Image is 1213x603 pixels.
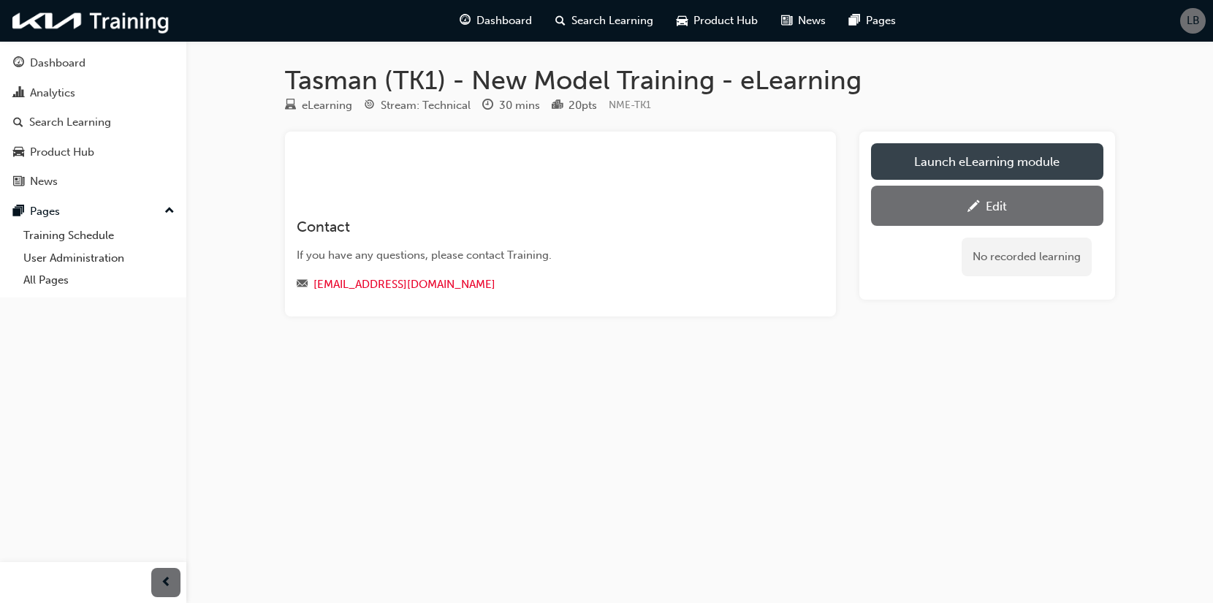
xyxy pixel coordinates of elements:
button: DashboardAnalyticsSearch LearningProduct HubNews [6,47,180,198]
div: No recorded learning [962,238,1092,276]
a: Edit [871,186,1103,226]
a: All Pages [18,269,180,292]
span: Search Learning [571,12,653,29]
a: Search Learning [6,109,180,136]
h3: Contact [297,219,772,235]
span: LB [1187,12,1200,29]
a: search-iconSearch Learning [544,6,665,36]
a: guage-iconDashboard [448,6,544,36]
span: podium-icon [552,99,563,113]
span: chart-icon [13,87,24,100]
button: Pages [6,198,180,225]
a: [EMAIL_ADDRESS][DOMAIN_NAME] [313,278,495,291]
span: up-icon [164,202,175,221]
div: 30 mins [499,97,540,114]
a: Dashboard [6,50,180,77]
span: car-icon [13,146,24,159]
div: Duration [482,96,540,115]
div: Product Hub [30,144,94,161]
span: guage-icon [460,12,471,30]
div: Email [297,276,772,294]
div: Analytics [30,85,75,102]
div: 20 pts [569,97,597,114]
span: pages-icon [13,205,24,219]
span: News [798,12,826,29]
span: learningResourceType_ELEARNING-icon [285,99,296,113]
span: prev-icon [161,574,172,592]
span: target-icon [364,99,375,113]
div: Stream [364,96,471,115]
span: clock-icon [482,99,493,113]
a: Launch eLearning module [871,143,1103,180]
h1: Tasman (TK1) - New Model Training - eLearning [285,64,1115,96]
div: Search Learning [29,114,111,131]
span: Pages [866,12,896,29]
img: kia-training [7,6,175,36]
a: Analytics [6,80,180,107]
span: guage-icon [13,57,24,70]
span: news-icon [781,12,792,30]
span: car-icon [677,12,688,30]
span: email-icon [297,278,308,292]
span: search-icon [13,116,23,129]
div: Stream: Technical [381,97,471,114]
div: Points [552,96,597,115]
div: Dashboard [30,55,85,72]
div: News [30,173,58,190]
a: news-iconNews [769,6,837,36]
a: User Administration [18,247,180,270]
a: pages-iconPages [837,6,908,36]
div: If you have any questions, please contact Training. [297,247,772,264]
span: news-icon [13,175,24,189]
span: pages-icon [849,12,860,30]
button: LB [1180,8,1206,34]
span: Dashboard [476,12,532,29]
div: Edit [986,199,1007,213]
span: Product Hub [693,12,758,29]
div: Type [285,96,352,115]
a: Training Schedule [18,224,180,247]
div: Pages [30,203,60,220]
a: Product Hub [6,139,180,166]
span: pencil-icon [967,200,980,215]
span: search-icon [555,12,566,30]
a: News [6,168,180,195]
div: eLearning [302,97,352,114]
a: car-iconProduct Hub [665,6,769,36]
span: Learning resource code [609,99,651,111]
